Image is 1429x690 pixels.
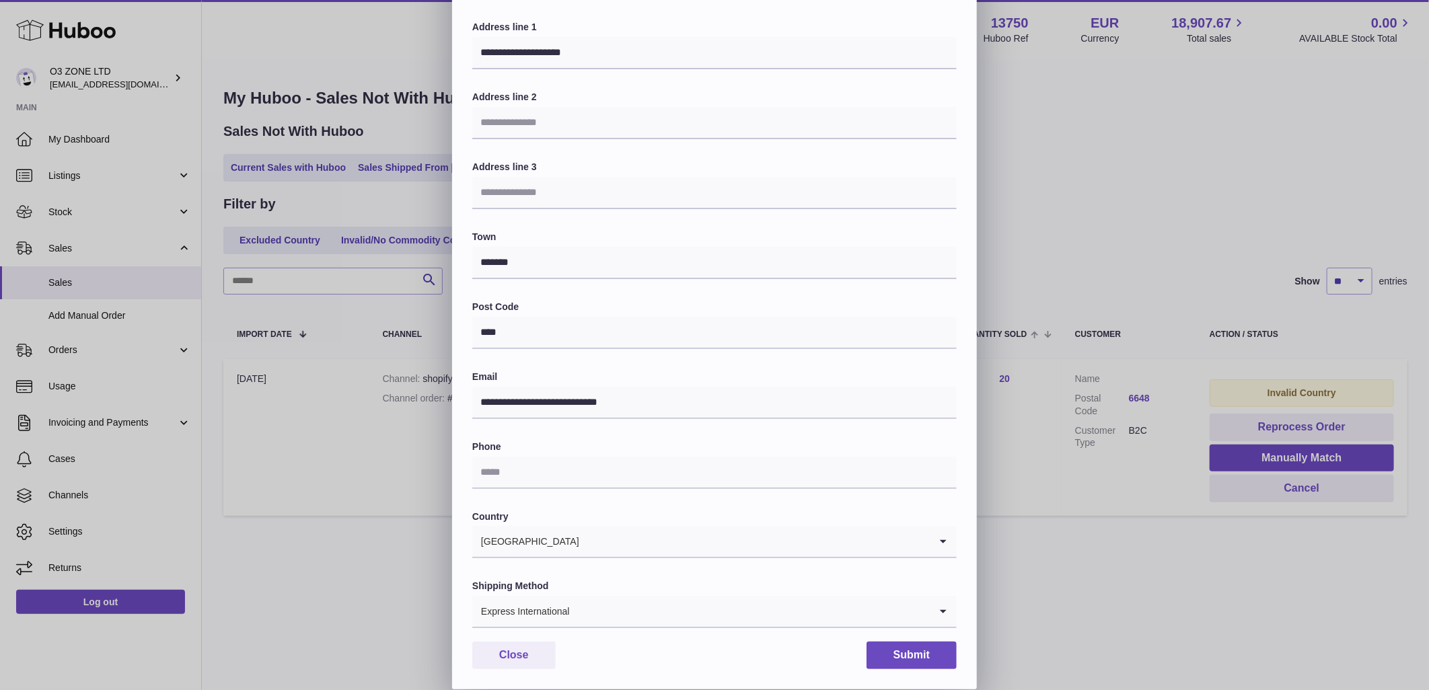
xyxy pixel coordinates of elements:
label: Address line 1 [472,21,957,34]
label: Address line 2 [472,91,957,104]
input: Search for option [571,596,930,627]
label: Address line 3 [472,161,957,174]
div: Search for option [472,596,957,628]
label: Email [472,371,957,383]
div: Search for option [472,526,957,558]
label: Shipping Method [472,580,957,592]
input: Search for option [580,526,930,557]
span: [GEOGRAPHIC_DATA] [472,526,580,557]
button: Close [472,642,556,669]
label: Town [472,231,957,243]
span: Express International [472,596,571,627]
label: Post Code [472,301,957,313]
label: Country [472,510,957,523]
button: Submit [867,642,957,669]
label: Phone [472,440,957,453]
